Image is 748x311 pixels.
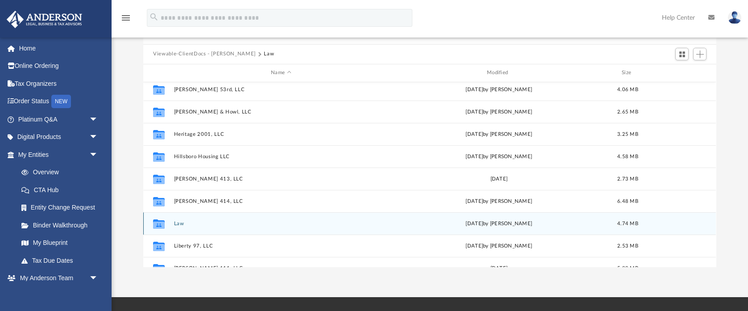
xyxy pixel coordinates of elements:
div: Name [174,69,388,77]
span: 5.88 MB [617,265,638,270]
div: Modified [392,69,606,77]
span: 4.74 MB [617,221,638,226]
i: search [149,12,159,22]
div: id [650,69,712,77]
button: Hillsboro Housing LLC [174,153,388,159]
div: [DATE] by [PERSON_NAME] [392,152,606,160]
button: Liberty 97, LLC [174,243,388,248]
span: 2.73 MB [617,176,638,181]
span: 4.58 MB [617,154,638,159]
span: 2.53 MB [617,243,638,248]
a: Platinum Q&Aarrow_drop_down [6,110,112,128]
a: Tax Due Dates [12,252,112,269]
img: User Pic [728,11,741,24]
div: [DATE] by [PERSON_NAME] [392,242,606,250]
button: Heritage 2001, LLC [174,131,388,137]
a: My Entitiesarrow_drop_down [6,146,112,164]
span: 2.65 MB [617,109,638,114]
div: [DATE] by [PERSON_NAME] [392,108,606,116]
a: My Anderson Teamarrow_drop_down [6,269,107,287]
span: arrow_drop_down [89,110,107,129]
div: NEW [51,95,71,108]
button: [PERSON_NAME] 111, LLC [174,265,388,271]
span: 4.06 MB [617,87,638,92]
a: Home [6,39,112,57]
button: Law [174,220,388,226]
a: Entity Change Request [12,199,112,217]
img: Anderson Advisors Platinum Portal [4,11,85,28]
div: [DATE] by [PERSON_NAME] [392,85,606,93]
button: [PERSON_NAME] & Howl, LLC [174,109,388,114]
span: 6.48 MB [617,198,638,203]
span: arrow_drop_down [89,128,107,147]
button: Add [693,48,706,60]
button: Switch to Grid View [675,48,689,60]
span: arrow_drop_down [89,146,107,164]
a: menu [121,17,131,23]
a: Tax Organizers [6,75,112,92]
div: id [147,69,170,77]
a: CTA Hub [12,181,112,199]
a: Overview [12,164,112,181]
div: [DATE] by [PERSON_NAME] [392,130,606,138]
button: [PERSON_NAME] 53rd, LLC [174,86,388,92]
div: grid [143,82,716,268]
div: [DATE] [392,175,606,183]
button: Viewable-ClientDocs - [PERSON_NAME] [153,50,256,58]
div: [DATE] by [PERSON_NAME] [392,219,606,227]
button: [PERSON_NAME] 413, LLC [174,176,388,181]
div: [DATE] by [PERSON_NAME] [392,197,606,205]
span: arrow_drop_down [89,269,107,288]
button: Law [264,50,274,58]
i: menu [121,13,131,23]
div: [DATE] [392,264,606,272]
a: Order StatusNEW [6,92,112,111]
a: Online Ordering [6,57,112,75]
button: [PERSON_NAME] 414, LLC [174,198,388,204]
a: Digital Productsarrow_drop_down [6,128,112,146]
span: 3.25 MB [617,131,638,136]
a: Binder Walkthrough [12,216,112,234]
div: Size [610,69,646,77]
a: My Blueprint [12,234,107,252]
